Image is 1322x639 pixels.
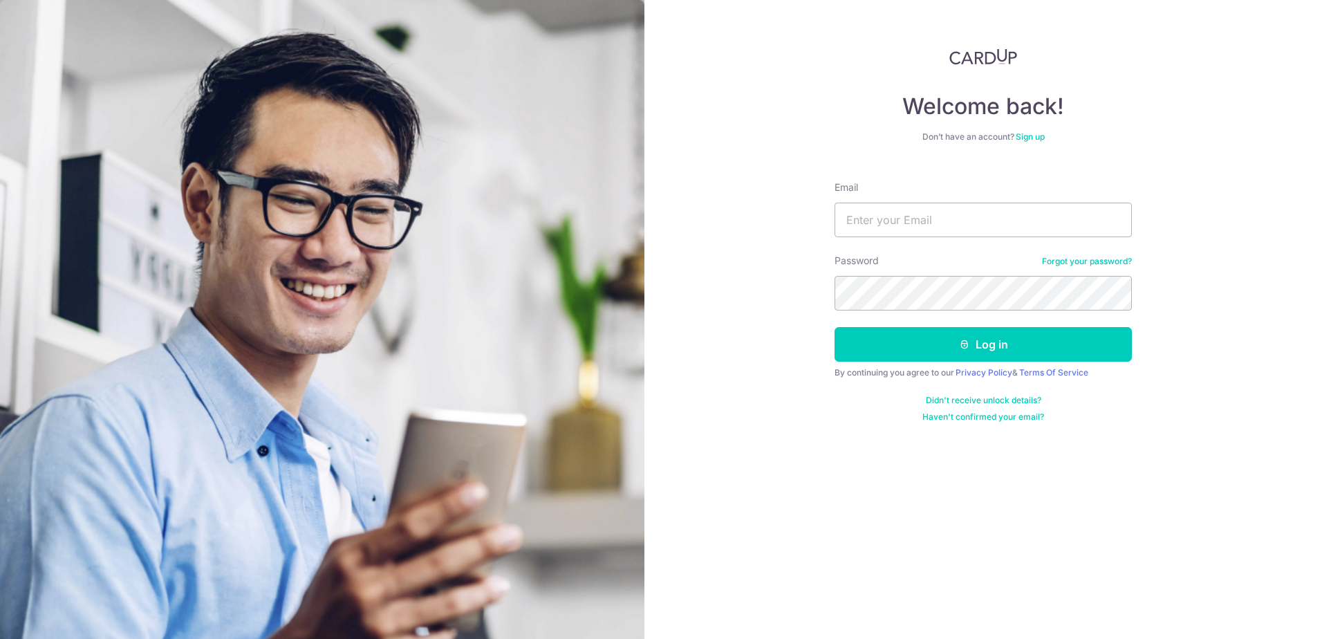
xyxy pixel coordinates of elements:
a: Forgot your password? [1042,256,1132,267]
div: By continuing you agree to our & [835,367,1132,378]
h4: Welcome back! [835,93,1132,120]
label: Email [835,180,858,194]
a: Haven't confirmed your email? [922,411,1044,423]
div: Don’t have an account? [835,131,1132,142]
a: Terms Of Service [1019,367,1088,378]
button: Log in [835,327,1132,362]
a: Privacy Policy [956,367,1012,378]
input: Enter your Email [835,203,1132,237]
label: Password [835,254,879,268]
a: Sign up [1016,131,1045,142]
a: Didn't receive unlock details? [926,395,1041,406]
img: CardUp Logo [949,48,1017,65]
